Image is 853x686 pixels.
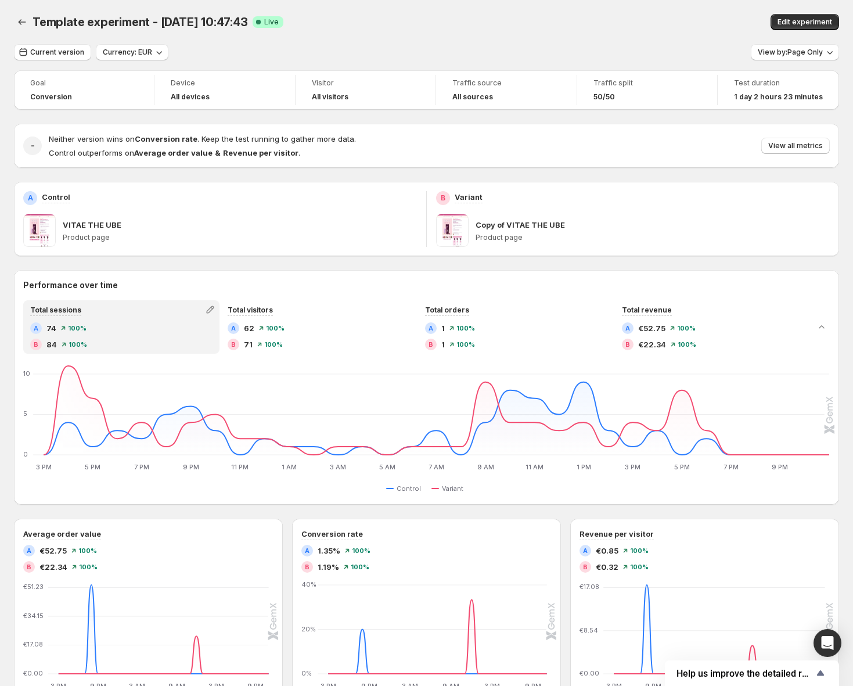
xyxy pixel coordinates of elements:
span: €0.85 [596,545,618,556]
span: Goal [30,78,138,88]
p: Variant [455,191,483,203]
span: €22.34 [39,561,67,573]
span: 100 % [79,563,98,570]
button: Show survey - Help us improve the detailed report for A/B campaigns [676,666,827,680]
p: VITAE THE UBE [63,219,121,231]
text: 5 PM [85,463,100,471]
img: VITAE THE UBE [23,214,56,247]
text: 5 AM [379,463,395,471]
p: Product page [476,233,830,242]
span: Currency: EUR [103,48,152,57]
span: Help us improve the detailed report for A/B campaigns [676,668,814,679]
span: 100 % [352,547,370,554]
span: Conversion [30,92,72,102]
text: 9 PM [183,463,199,471]
text: 11 AM [526,463,544,471]
a: Traffic split50/50 [593,77,701,103]
text: 0% [301,669,312,677]
a: GoalConversion [30,77,138,103]
h2: - [31,140,35,152]
h2: B [625,341,630,348]
text: 9 PM [772,463,788,471]
span: 100 % [677,325,696,332]
span: Control [397,484,421,493]
h2: B [231,341,236,348]
span: Total revenue [622,306,672,314]
span: Total visitors [228,306,273,314]
span: 74 [46,322,56,334]
text: €8.54 [580,626,598,634]
button: Currency: EUR [96,44,168,60]
p: Copy of VITAE THE UBE [476,219,565,231]
span: Device [171,78,278,88]
a: VisitorAll visitors [312,77,419,103]
span: Total orders [425,306,469,314]
span: Edit experiment [778,17,832,27]
button: Back [14,14,30,30]
button: View by:Page Only [751,44,839,60]
span: Test duration [734,78,823,88]
span: €52.75 [39,545,67,556]
span: Current version [30,48,84,57]
text: 3 AM [330,463,346,471]
span: €22.34 [638,339,666,350]
span: 1.35% [318,545,340,556]
text: 1 AM [282,463,297,471]
p: Product page [63,233,417,242]
h2: B [27,563,31,570]
h2: B [583,563,588,570]
span: 1 [441,322,445,334]
h2: A [28,193,33,203]
span: 1 day 2 hours 23 minutes [734,92,823,102]
span: Template experiment - [DATE] 10:47:43 [33,15,248,29]
strong: & [215,148,221,157]
span: View all metrics [768,141,823,150]
text: 7 PM [724,463,739,471]
button: Control [386,482,426,495]
h2: A [429,325,433,332]
span: 100 % [630,563,649,570]
span: €0.32 [596,561,618,573]
h2: B [305,563,309,570]
a: DeviceAll devices [171,77,278,103]
strong: Conversion rate [135,134,197,143]
span: 100 % [456,341,475,348]
h3: Average order value [23,528,101,540]
span: €52.75 [638,322,665,334]
span: 100 % [351,563,369,570]
span: 1.19% [318,561,339,573]
text: €51.23 [23,583,44,591]
text: 11 PM [231,463,249,471]
span: 62 [244,322,254,334]
span: 100 % [68,325,87,332]
h4: All sources [452,92,493,102]
div: Open Intercom Messenger [814,629,841,657]
span: 100 % [678,341,696,348]
span: 100 % [69,341,87,348]
h2: A [583,547,588,554]
h2: B [34,341,38,348]
span: 100 % [456,325,475,332]
text: 20% [301,625,316,633]
span: 84 [46,339,57,350]
span: Traffic split [593,78,701,88]
span: Total sessions [30,306,81,314]
text: 1 PM [577,463,591,471]
span: Variant [442,484,463,493]
button: Collapse chart [814,319,830,335]
span: 100 % [78,547,97,554]
span: 100 % [266,325,285,332]
h2: B [429,341,433,348]
span: 100 % [264,341,283,348]
strong: Revenue per visitor [223,148,298,157]
text: 40% [301,580,316,588]
span: 1 [441,339,445,350]
h2: B [441,193,445,203]
button: Variant [431,482,468,495]
span: Neither version wins on . Keep the test running to gather more data. [49,134,356,143]
span: Traffic source [452,78,560,88]
a: Traffic sourceAll sources [452,77,560,103]
button: Edit experiment [771,14,839,30]
h3: Conversion rate [301,528,363,540]
text: 3 PM [36,463,52,471]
